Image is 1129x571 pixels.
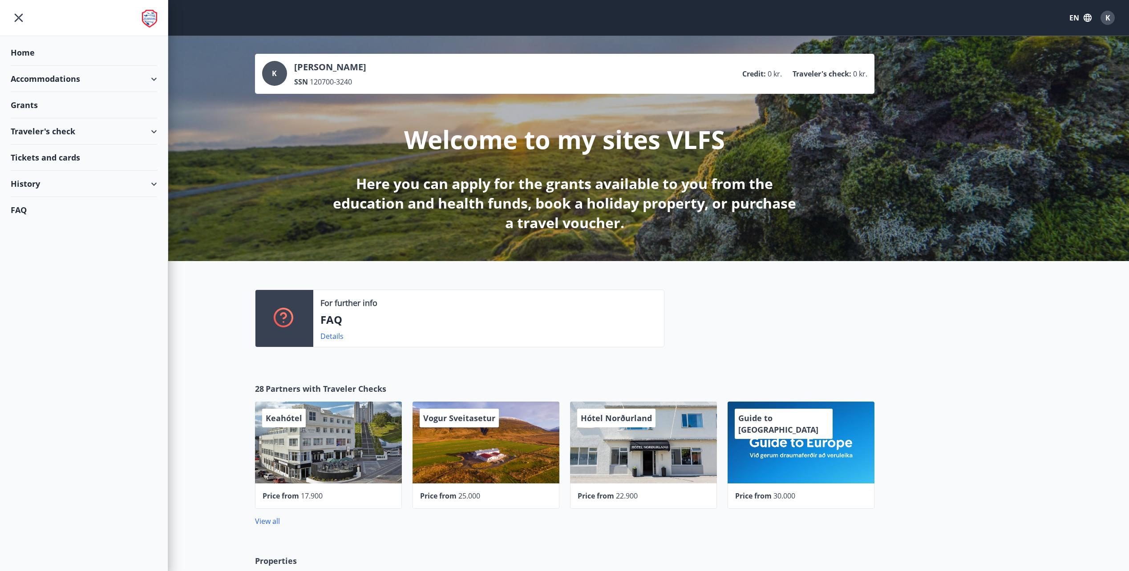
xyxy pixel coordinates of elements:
span: Price from [735,491,772,501]
div: Accommodations [11,66,157,92]
p: Traveler's check : [793,69,851,79]
span: K [1105,13,1110,23]
button: K [1097,7,1118,28]
div: Tickets and cards [11,145,157,171]
a: View all [255,516,280,526]
span: 0 kr. [768,69,782,79]
span: Price from [578,491,614,501]
img: union_logo [142,10,157,28]
span: Vogur Sveitasetur [423,413,495,423]
span: Partners with Traveler Checks [266,383,386,394]
div: Traveler's check [11,118,157,145]
span: K [272,68,277,78]
span: 120700-3240 [310,77,352,87]
span: 30.000 [773,491,795,501]
p: FAQ [320,312,657,327]
span: 22.900 [616,491,638,501]
span: Price from [263,491,299,501]
p: Credit : [742,69,766,79]
span: Hótel Norðurland [581,413,652,423]
p: Welcome to my sites VLFS [404,122,725,156]
span: 0 kr. [853,69,867,79]
div: FAQ [11,197,157,223]
span: Guide to [GEOGRAPHIC_DATA] [738,413,818,435]
span: Properties [255,555,297,567]
span: 28 [255,383,264,394]
span: Price from [420,491,457,501]
p: For further info [320,297,377,309]
p: SSN [294,77,308,87]
div: Home [11,40,157,66]
div: Grants [11,92,157,118]
div: History [11,171,157,197]
span: 25.000 [458,491,480,501]
span: Keahótel [266,413,302,423]
button: EN [1066,10,1095,26]
span: 17.900 [301,491,323,501]
p: [PERSON_NAME] [294,61,366,73]
button: menu [11,10,27,26]
a: Details [320,331,344,341]
p: Here you can apply for the grants available to you from the education and health funds, book a ho... [330,174,800,233]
